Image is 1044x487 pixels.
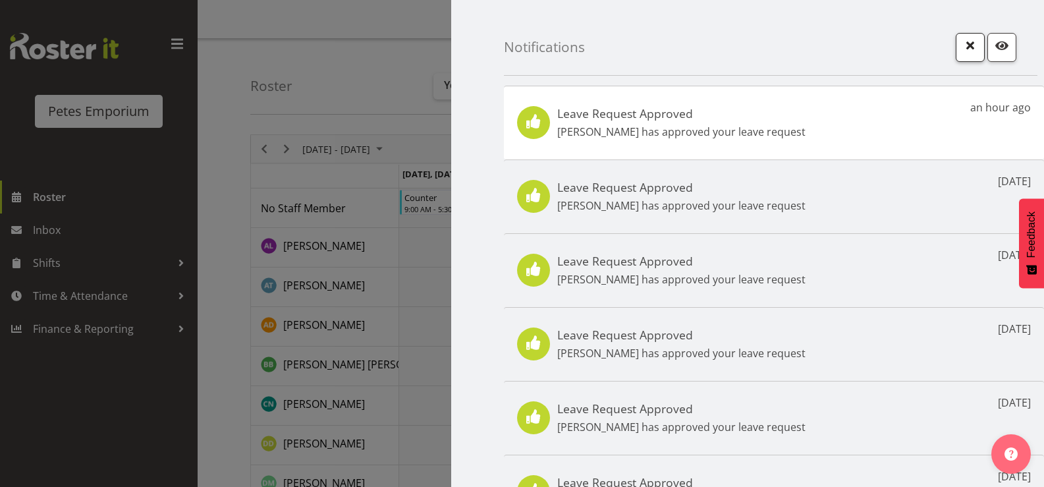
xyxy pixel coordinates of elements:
p: [DATE] [998,321,1031,337]
h5: Leave Request Approved [557,328,806,342]
p: [DATE] [998,395,1031,411]
p: [PERSON_NAME] has approved your leave request [557,124,806,140]
img: help-xxl-2.png [1004,447,1018,461]
p: [PERSON_NAME] has approved your leave request [557,272,806,287]
h5: Leave Request Approved [557,106,806,121]
h4: Notifications [504,40,585,55]
h5: Leave Request Approved [557,180,806,194]
span: Feedback [1026,212,1037,258]
p: [PERSON_NAME] has approved your leave request [557,419,806,435]
p: [PERSON_NAME] has approved your leave request [557,198,806,214]
p: [PERSON_NAME] has approved your leave request [557,345,806,361]
p: [DATE] [998,469,1031,484]
p: an hour ago [970,100,1031,115]
button: Close [956,33,985,62]
button: Mark as read [987,33,1016,62]
p: [DATE] [998,173,1031,189]
p: [DATE] [998,247,1031,263]
h5: Leave Request Approved [557,254,806,268]
h5: Leave Request Approved [557,401,806,416]
button: Feedback - Show survey [1019,198,1044,288]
